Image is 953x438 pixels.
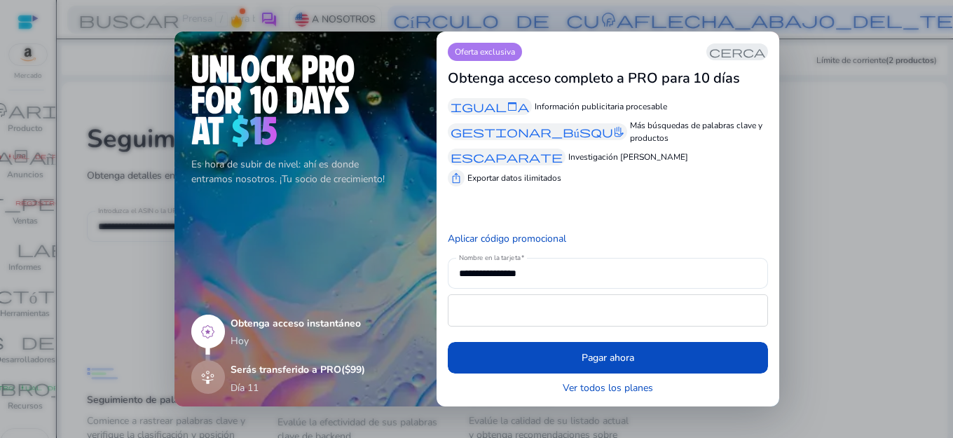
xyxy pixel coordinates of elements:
[455,296,760,324] iframe: Marco de entrada de pago seguro
[709,45,765,59] font: cerca
[231,381,259,395] font: Día 11
[231,363,341,376] font: Serás transferido a PRO
[191,172,385,186] font: entramos nosotros. ¡Tu socio de crecimiento!
[693,69,740,88] font: 10 días
[467,172,561,184] font: Exportar datos ilimitados
[582,351,634,364] font: Pagar ahora
[451,100,529,114] font: igualada
[455,46,515,57] font: Oferta exclusiva
[535,101,667,112] font: Información publicitaria procesable
[563,381,653,395] a: Ver todos los planes
[448,232,566,245] font: Aplicar código promocional
[630,120,762,144] font: Más búsquedas de palabras clave y productos
[231,334,249,348] font: Hoy
[448,69,690,88] font: Obtenga acceso completo a PRO para
[448,342,768,374] button: Pagar ahora
[451,150,563,164] font: escaparate
[563,381,653,395] font: Ver todos los planes
[231,317,361,330] font: Obtenga acceso instantáneo
[191,158,359,171] font: Es hora de subir de nivel: ahí es donde
[341,363,365,376] font: ($99)
[451,125,624,139] font: gestionar_búsqueda
[568,151,688,163] font: Investigación [PERSON_NAME]
[451,171,462,185] font: ios_share
[459,253,521,263] font: Nombre en la tarjeta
